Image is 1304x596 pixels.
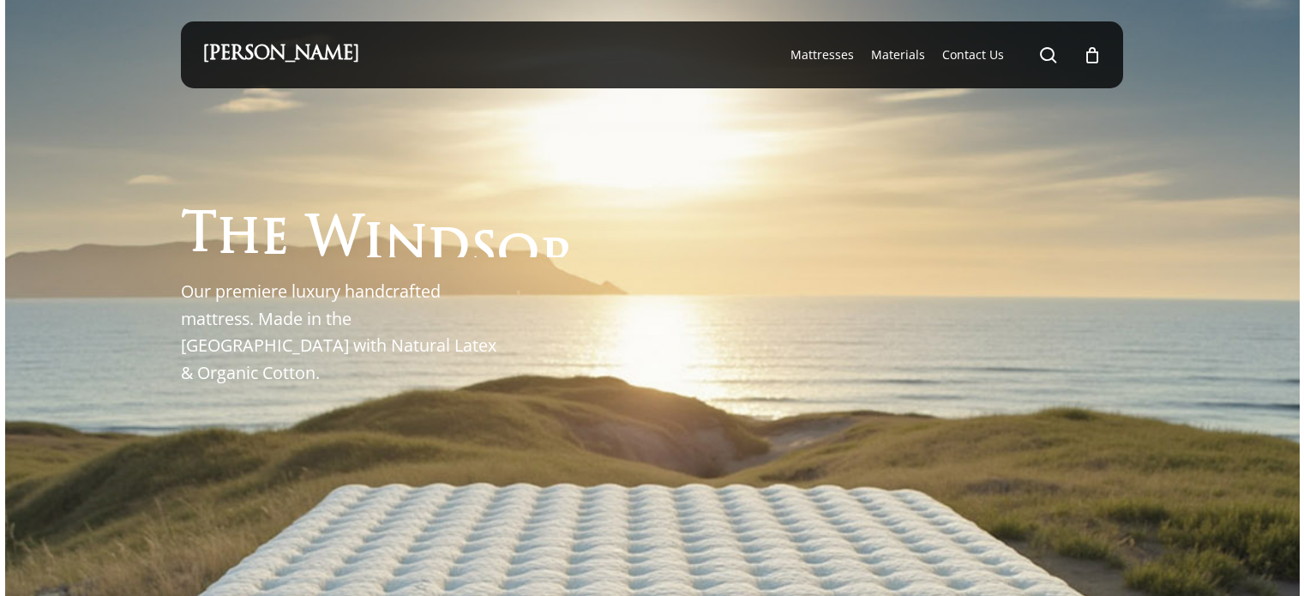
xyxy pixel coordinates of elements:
[539,233,575,286] span: r
[871,46,925,63] a: Materials
[364,218,384,270] span: i
[497,229,539,281] span: o
[217,213,261,265] span: h
[181,211,217,263] span: T
[181,278,502,387] p: Our premiere luxury handcrafted mattress. Made in the [GEOGRAPHIC_DATA] with Natural Latex & Orga...
[428,223,470,275] span: d
[782,21,1102,88] nav: Main Menu
[942,46,1004,63] a: Contact Us
[261,214,289,267] span: e
[181,205,575,257] h1: The Windsor
[202,45,359,64] a: [PERSON_NAME]
[384,220,428,273] span: n
[306,216,364,268] span: W
[1083,45,1102,64] a: Cart
[470,226,497,278] span: s
[790,46,854,63] a: Mattresses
